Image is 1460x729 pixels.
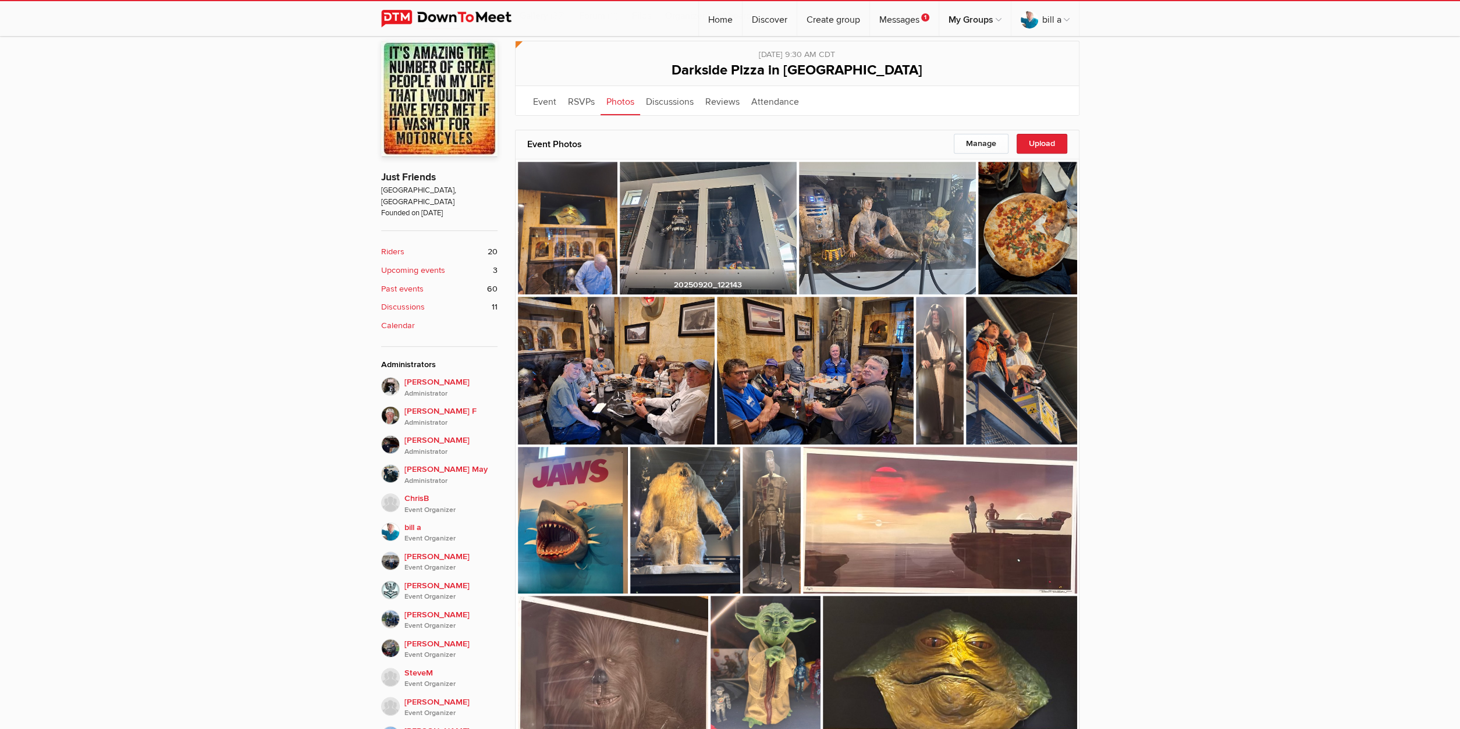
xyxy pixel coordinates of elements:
[620,162,797,294] img: 20250920_122143.jpg
[803,447,1077,594] a: IMG_1189
[381,406,400,425] img: Butch F
[620,162,797,294] a: 20250920_122143
[404,621,498,631] i: Event Organizer
[404,550,498,574] span: [PERSON_NAME]
[1017,134,1067,154] div: Upload
[381,581,400,599] img: Jeff Petry
[404,476,498,486] i: Administrator
[404,534,498,544] i: Event Organizer
[381,697,400,716] img: Kathy A
[381,246,498,258] a: Riders 20
[745,86,805,115] a: Attendance
[939,1,1011,36] a: My Groups
[518,297,715,444] a: 20250920_120101
[381,301,498,314] a: Discussions 11
[381,661,498,690] a: SteveMEvent Organizer
[518,162,617,294] img: 20250920_121527.jpg
[640,86,699,115] a: Discussions
[381,264,498,277] a: Upcoming events 3
[381,552,400,570] img: Kenneth Manuel
[966,297,1077,444] a: IMG_1186
[381,493,400,512] img: ChrisB
[493,264,498,277] span: 3
[978,162,1077,294] img: 20250920_114354.jpg
[916,297,964,444] img: IMG_1187.jpeg
[381,464,400,483] img: Barb May
[381,632,498,661] a: [PERSON_NAME]Event Organizer
[518,297,715,444] img: 20250920_120101.jpg
[916,297,964,444] a: IMG_1187
[381,264,445,277] b: Upcoming events
[381,603,498,632] a: [PERSON_NAME]Event Organizer
[381,639,400,657] img: John R
[404,521,498,545] span: bill a
[381,435,400,454] img: Scott May
[381,522,400,541] img: bill a
[966,297,1077,444] img: IMG_1186.jpeg
[404,696,498,719] span: [PERSON_NAME]
[797,1,869,36] a: Create group
[381,668,400,687] img: SteveM
[799,162,976,294] a: 20250920_111319
[1011,1,1079,36] a: bill a
[381,358,498,371] div: Administrators
[404,463,498,486] span: [PERSON_NAME] May
[404,492,498,515] span: ChrisB
[404,376,498,399] span: [PERSON_NAME]
[381,610,400,628] img: Dennis J
[404,389,498,399] i: Administrator
[381,428,498,457] a: [PERSON_NAME]Administrator
[743,1,797,36] a: Discover
[404,405,498,428] span: [PERSON_NAME] F
[672,62,922,79] span: Darkside Pizza in [GEOGRAPHIC_DATA]
[487,283,498,296] span: 60
[381,690,498,719] a: [PERSON_NAME]Event Organizer
[699,86,745,115] a: Reviews
[921,13,929,22] span: 1
[518,162,617,294] a: 20250920_121527
[381,457,498,486] a: [PERSON_NAME] MayAdministrator
[803,447,1077,594] img: IMG_1189.jpeg
[404,650,498,660] i: Event Organizer
[381,208,498,219] span: Founded on [DATE]
[404,708,498,719] i: Event Organizer
[404,679,498,689] i: Event Organizer
[381,41,498,157] img: Just Friends
[954,134,1008,154] div: Manage
[381,377,498,399] a: [PERSON_NAME]Administrator
[717,297,914,444] img: 20250920_120109.jpg
[381,301,425,314] b: Discussions
[562,86,601,115] a: RSVPs
[492,301,498,314] span: 11
[404,447,498,457] i: Administrator
[518,447,628,594] a: IMG_1185
[743,447,801,594] img: IMG_1188.jpeg
[404,579,498,603] span: [PERSON_NAME]
[381,171,436,183] a: Just Friends
[381,319,415,332] b: Calendar
[381,377,400,396] img: John P
[799,162,976,294] img: 20250920_111319.jpg
[381,515,498,545] a: bill aEvent Organizer
[601,86,640,115] a: Photos
[404,638,498,661] span: [PERSON_NAME]
[381,283,498,296] a: Past events 60
[699,1,742,36] a: Home
[404,609,498,632] span: [PERSON_NAME]
[488,246,498,258] span: 20
[630,447,740,594] a: IMG_1183
[743,447,801,594] a: IMG_1188
[404,434,498,457] span: [PERSON_NAME]
[717,297,914,444] a: 20250920_120109
[381,185,498,208] span: [GEOGRAPHIC_DATA], [GEOGRAPHIC_DATA]
[381,399,498,428] a: [PERSON_NAME] FAdministrator
[404,418,498,428] i: Administrator
[518,447,628,594] img: IMG_1185.jpeg
[381,545,498,574] a: [PERSON_NAME]Event Organizer
[404,563,498,573] i: Event Organizer
[381,574,498,603] a: [PERSON_NAME]Event Organizer
[381,283,424,296] b: Past events
[404,667,498,690] span: SteveM
[527,130,1067,158] h2: Event Photos
[381,319,498,332] a: Calendar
